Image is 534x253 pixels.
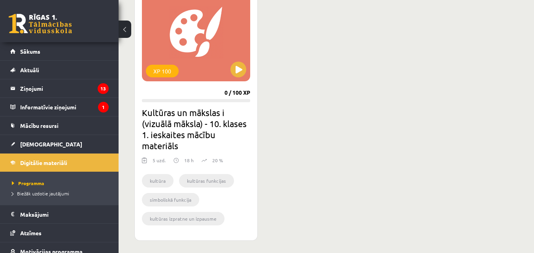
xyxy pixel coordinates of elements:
a: Mācību resursi [10,116,109,135]
p: 20 % [212,157,223,164]
p: 18 h [184,157,194,164]
a: Informatīvie ziņojumi1 [10,98,109,116]
span: Digitālie materiāli [20,159,67,166]
a: Ziņojumi13 [10,79,109,97]
a: Sākums [10,42,109,60]
span: Mācību resursi [20,122,58,129]
a: Aktuāli [10,61,109,79]
a: Maksājumi [10,205,109,223]
li: kultūras funkcijas [179,174,234,187]
li: kultūras izpratne un izpausme [142,212,225,225]
a: [DEMOGRAPHIC_DATA] [10,135,109,153]
i: 13 [98,83,109,94]
a: Programma [12,180,111,187]
a: Atzīmes [10,224,109,242]
a: Rīgas 1. Tālmācības vidusskola [9,14,72,34]
div: 5 uzd. [153,157,166,169]
legend: Ziņojumi [20,79,109,97]
h2: Kultūras un mākslas i (vizuālā māksla) - 10. klases 1. ieskaites mācību materiāls [142,107,250,151]
a: Biežāk uzdotie jautājumi [12,190,111,197]
span: Biežāk uzdotie jautājumi [12,190,69,197]
a: Digitālie materiāli [10,154,109,172]
li: simboliskā funkcija [142,193,199,206]
span: [DEMOGRAPHIC_DATA] [20,141,82,148]
legend: Maksājumi [20,205,109,223]
li: kultūra [142,174,174,187]
span: Atzīmes [20,229,42,236]
span: Sākums [20,48,40,55]
div: XP 100 [146,65,179,77]
span: Aktuāli [20,66,39,73]
i: 1 [98,102,109,112]
span: Programma [12,180,44,186]
legend: Informatīvie ziņojumi [20,98,109,116]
